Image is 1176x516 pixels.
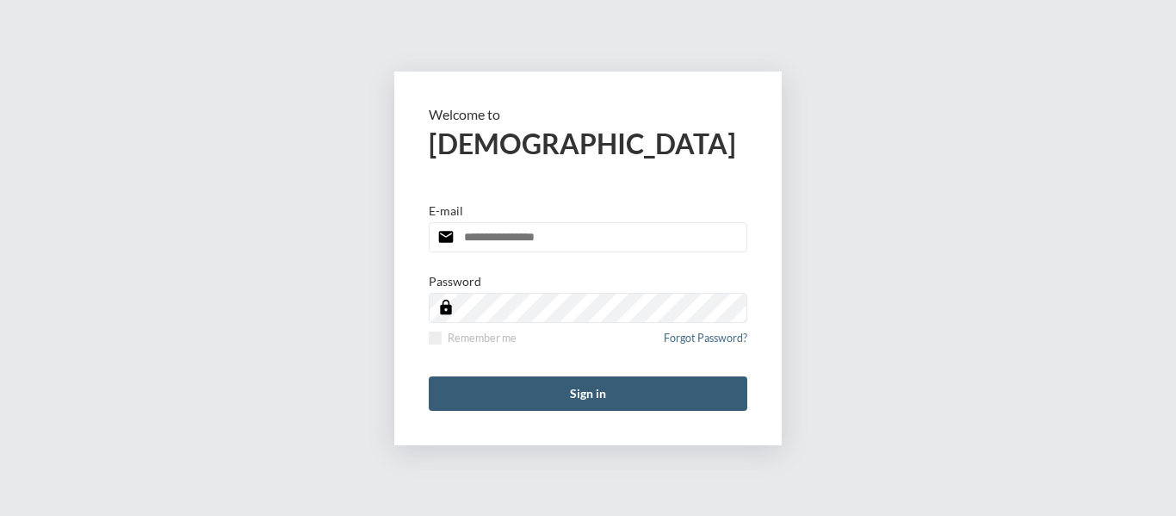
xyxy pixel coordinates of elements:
[429,106,747,122] p: Welcome to
[429,127,747,160] h2: [DEMOGRAPHIC_DATA]
[429,376,747,411] button: Sign in
[429,332,517,345] label: Remember me
[664,332,747,355] a: Forgot Password?
[429,203,463,218] p: E-mail
[429,274,481,289] p: Password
